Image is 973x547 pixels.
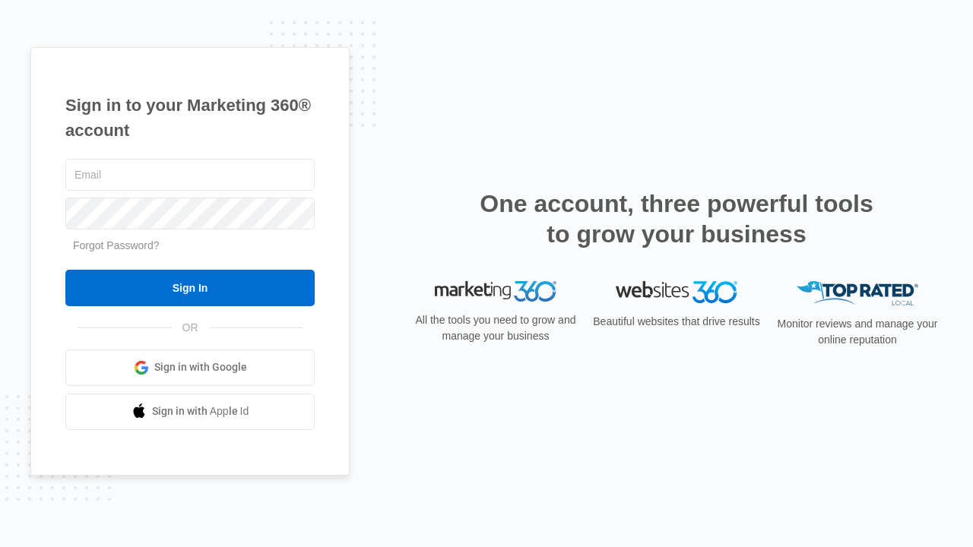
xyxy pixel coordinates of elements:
[65,270,315,306] input: Sign In
[772,316,943,348] p: Monitor reviews and manage your online reputation
[475,188,878,249] h2: One account, three powerful tools to grow your business
[591,314,762,330] p: Beautiful websites that drive results
[797,281,918,306] img: Top Rated Local
[73,239,160,251] a: Forgot Password?
[65,394,315,430] a: Sign in with Apple Id
[65,93,315,143] h1: Sign in to your Marketing 360® account
[410,312,581,344] p: All the tools you need to grow and manage your business
[616,281,737,303] img: Websites 360
[65,349,315,386] a: Sign in with Google
[154,359,247,375] span: Sign in with Google
[152,403,249,419] span: Sign in with Apple Id
[172,320,209,336] span: OR
[435,281,556,302] img: Marketing 360
[65,159,315,191] input: Email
